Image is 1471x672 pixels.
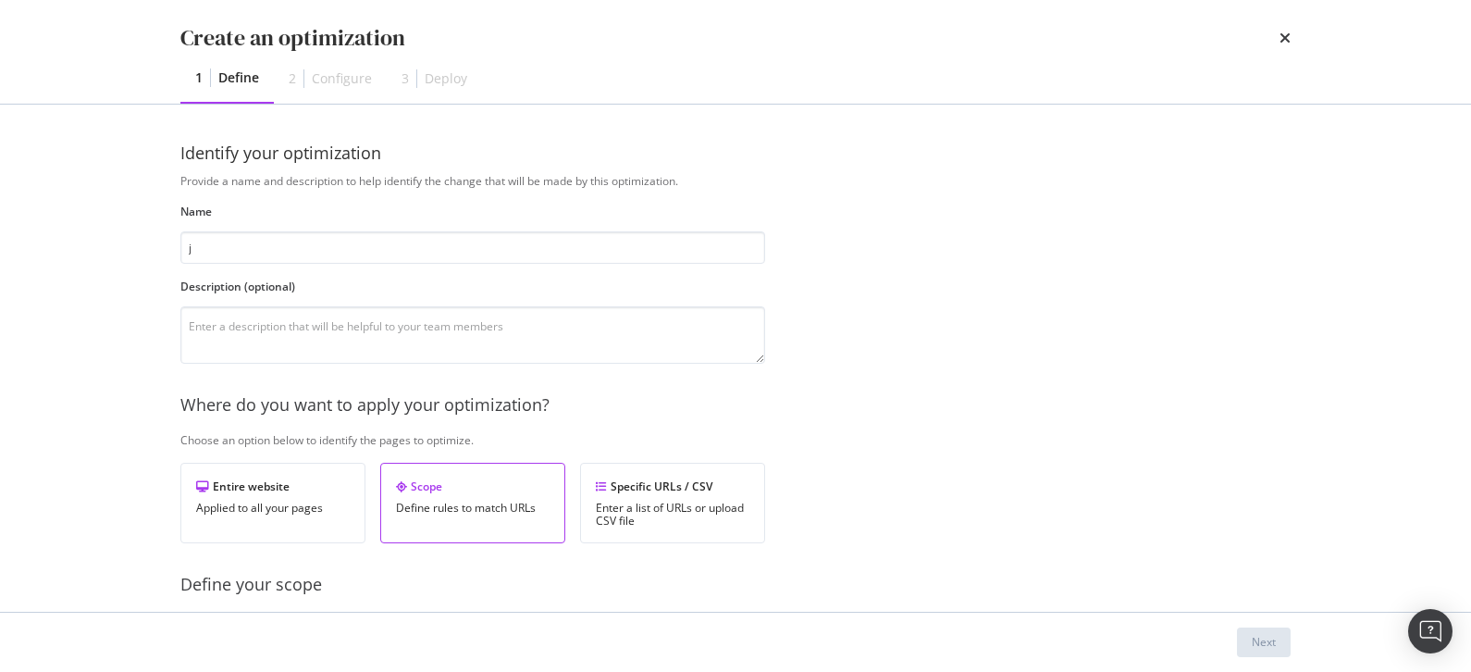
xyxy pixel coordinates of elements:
[425,69,467,88] div: Deploy
[1252,634,1276,650] div: Next
[312,69,372,88] div: Configure
[196,479,350,494] div: Entire website
[180,393,1382,417] div: Where do you want to apply your optimization?
[289,69,296,88] div: 2
[1279,22,1291,54] div: times
[180,22,405,54] div: Create an optimization
[1237,628,1291,657] button: Next
[180,231,765,264] input: Enter an optimization name to easily find it back
[180,573,1382,597] div: Define your scope
[596,479,749,494] div: Specific URLs / CSV
[1408,609,1452,653] div: Open Intercom Messenger
[396,502,550,515] div: Define rules to match URLs
[180,204,765,219] label: Name
[180,173,1382,189] div: Provide a name and description to help identify the change that will be made by this optimization.
[180,279,765,294] label: Description (optional)
[180,142,1291,166] div: Identify your optimization
[402,69,409,88] div: 3
[195,68,203,87] div: 1
[396,479,550,494] div: Scope
[180,432,1382,448] div: Choose an option below to identify the pages to optimize.
[218,68,259,87] div: Define
[196,502,350,515] div: Applied to all your pages
[596,502,749,528] div: Enter a list of URLs or upload CSV file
